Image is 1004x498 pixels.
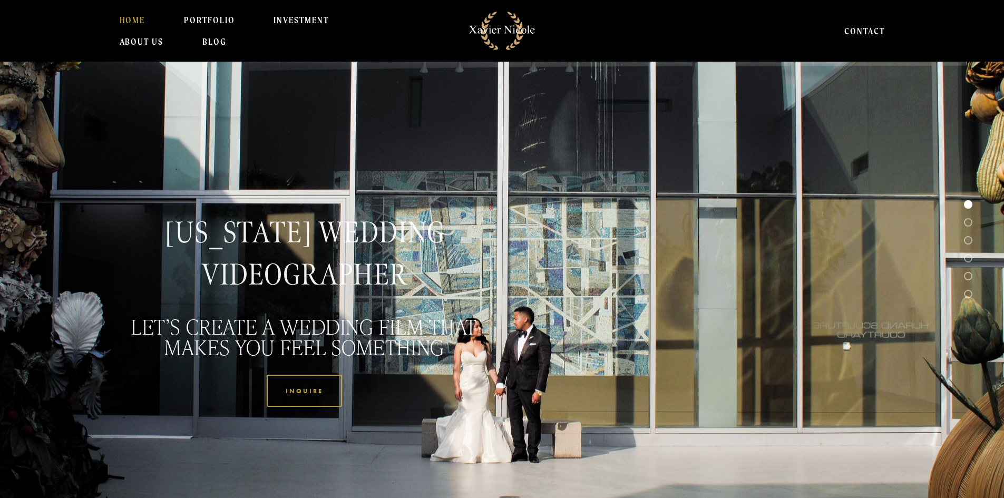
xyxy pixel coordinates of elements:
a: PORTFOLIO [184,9,235,31]
a: About Us [120,31,164,52]
a: CONTACT [844,20,885,41]
h2: LET’S CREATE A WEDDING FILM THAT MAKES YOU FEEL SOMETHING [116,316,493,357]
a: BLOG [202,31,226,52]
a: INVESTMENT [274,9,329,31]
a: inquire [267,375,342,407]
img: Michigan Wedding Videographers | Detroit Cinematic Wedding Films By Xavier Nicole [463,6,541,56]
h1: [US_STATE] WEDDING VIDEOGRAPHER [116,212,493,296]
a: HOME [120,9,145,31]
